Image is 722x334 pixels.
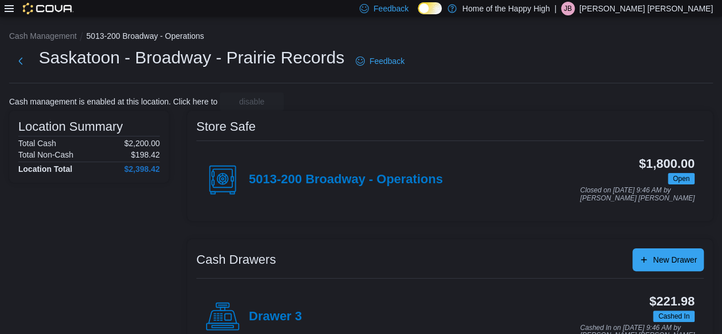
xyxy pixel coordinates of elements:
input: Dark Mode [418,2,442,14]
img: Cova [23,3,74,14]
span: disable [239,96,264,107]
p: $198.42 [131,150,160,159]
p: Closed on [DATE] 9:46 AM by [PERSON_NAME] [PERSON_NAME] [580,187,695,202]
h4: $2,398.42 [124,164,160,174]
h4: 5013-200 Broadway - Operations [249,172,443,187]
span: Cashed In [653,311,695,322]
span: JB [564,2,572,15]
h3: $221.98 [650,295,695,308]
h3: $1,800.00 [639,157,695,171]
h1: Saskatoon - Broadway - Prairie Records [39,46,344,69]
p: Home of the Happy High [462,2,550,15]
p: [PERSON_NAME] [PERSON_NAME] [579,2,713,15]
p: | [554,2,556,15]
button: 5013-200 Broadway - Operations [86,31,204,41]
h4: Drawer 3 [249,309,302,324]
h4: Location Total [18,164,72,174]
h3: Location Summary [18,120,123,134]
div: Jackson Brunet [561,2,575,15]
h6: Total Cash [18,139,56,148]
span: Open [668,173,695,184]
span: Feedback [369,55,404,67]
span: Dark Mode [418,14,418,15]
nav: An example of EuiBreadcrumbs [9,30,713,44]
button: Next [9,50,32,73]
span: Cashed In [658,311,689,321]
span: Feedback [373,3,408,14]
button: Cash Management [9,31,76,41]
p: Cash management is enabled at this location. Click here to [9,97,217,106]
h3: Store Safe [196,120,256,134]
button: disable [220,92,284,111]
h3: Cash Drawers [196,253,276,267]
h6: Total Non-Cash [18,150,74,159]
p: $2,200.00 [124,139,160,148]
span: Open [673,174,689,184]
a: Feedback [351,50,409,73]
button: New Drawer [632,248,704,271]
span: New Drawer [653,254,697,265]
